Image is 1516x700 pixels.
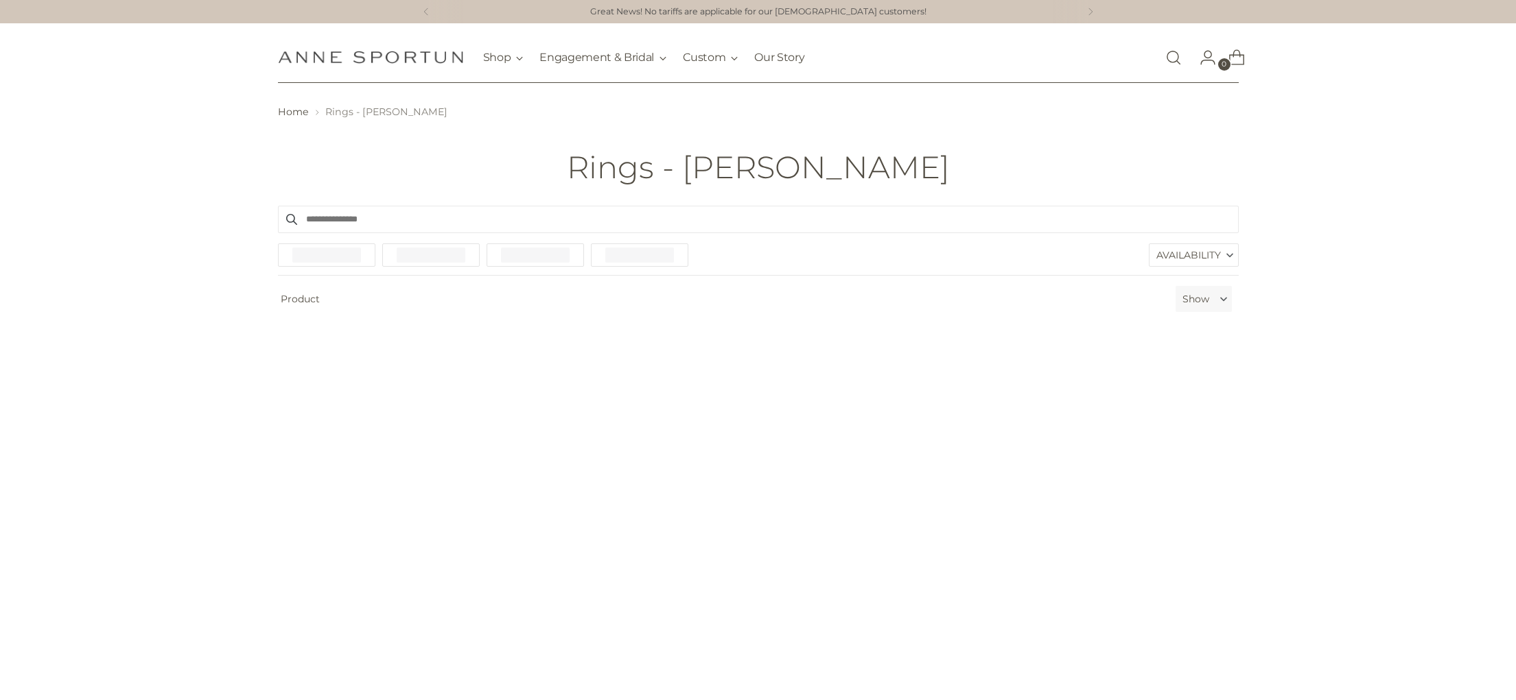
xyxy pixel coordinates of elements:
button: Engagement & Bridal [539,43,666,73]
button: Shop [483,43,524,73]
label: Availability [1150,244,1238,266]
a: Open search modal [1160,44,1187,71]
span: Availability [1156,244,1221,266]
nav: breadcrumbs [278,105,1239,119]
a: Anne Sportun Fine Jewellery [278,51,463,64]
a: Home [278,106,309,118]
button: Custom [683,43,738,73]
a: Our Story [754,43,804,73]
a: Open cart modal [1217,44,1245,71]
span: Rings - [PERSON_NAME] [325,106,447,118]
input: Search products [278,206,1239,233]
span: 0 [1218,58,1231,71]
a: Great News! No tariffs are applicable for our [DEMOGRAPHIC_DATA] customers! [590,5,926,19]
h1: Rings - [PERSON_NAME] [567,150,950,184]
label: Show [1182,292,1209,306]
a: Go to the account page [1189,44,1216,71]
span: Product [272,286,1170,312]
